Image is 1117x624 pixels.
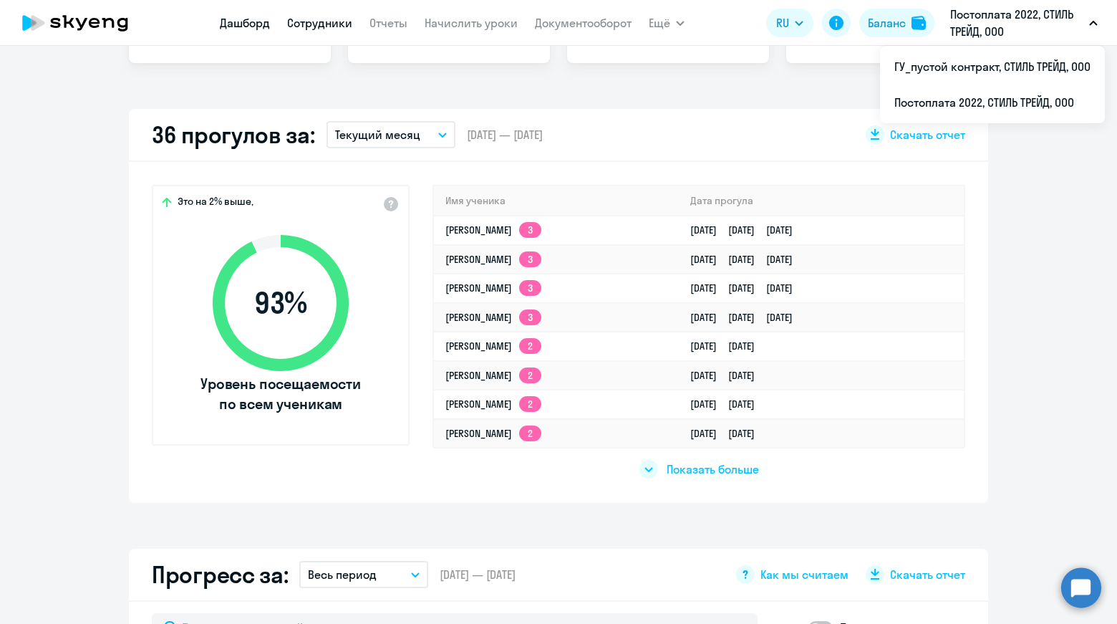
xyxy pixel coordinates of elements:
[152,560,288,589] h2: Прогресс за:
[299,561,428,588] button: Весь период
[766,9,813,37] button: RU
[690,398,766,411] a: [DATE][DATE]
[445,398,541,411] a: [PERSON_NAME]2
[535,16,632,30] a: Документооборот
[445,253,541,266] a: [PERSON_NAME]3
[445,340,541,352] a: [PERSON_NAME]2
[667,461,759,477] span: Показать больше
[198,286,363,320] span: 93 %
[690,224,804,236] a: [DATE][DATE][DATE]
[287,16,352,30] a: Сотрудники
[467,127,543,143] span: [DATE] — [DATE]
[880,46,1105,123] ul: Ещё
[690,311,804,324] a: [DATE][DATE][DATE]
[519,280,541,296] app-skyeng-badge: 3
[519,338,541,354] app-skyeng-badge: 2
[519,251,541,267] app-skyeng-badge: 3
[912,16,926,30] img: balance
[220,16,270,30] a: Дашборд
[445,369,541,382] a: [PERSON_NAME]2
[327,121,455,148] button: Текущий месяц
[308,566,377,583] p: Весь период
[335,126,420,143] p: Текущий месяц
[690,369,766,382] a: [DATE][DATE]
[943,6,1105,40] button: Постоплата 2022, СТИЛЬ ТРЕЙД, ООО
[776,14,789,32] span: RU
[950,6,1083,40] p: Постоплата 2022, СТИЛЬ ТРЕЙД, ООО
[890,127,965,143] span: Скачать отчет
[434,186,679,216] th: Имя ученика
[519,368,541,383] app-skyeng-badge: 2
[868,14,906,32] div: Баланс
[445,282,541,294] a: [PERSON_NAME]3
[649,9,685,37] button: Ещё
[519,426,541,441] app-skyeng-badge: 2
[519,396,541,412] app-skyeng-badge: 2
[369,16,407,30] a: Отчеты
[425,16,518,30] a: Начислить уроки
[152,120,315,149] h2: 36 прогулов за:
[440,567,516,582] span: [DATE] — [DATE]
[519,222,541,238] app-skyeng-badge: 3
[445,224,541,236] a: [PERSON_NAME]3
[198,374,363,414] span: Уровень посещаемости по всем ученикам
[760,567,848,582] span: Как мы считаем
[519,309,541,325] app-skyeng-badge: 3
[690,253,804,266] a: [DATE][DATE][DATE]
[690,427,766,440] a: [DATE][DATE]
[890,567,965,582] span: Скачать отчет
[679,186,964,216] th: Дата прогула
[445,427,541,440] a: [PERSON_NAME]2
[178,195,253,212] span: Это на 2% выше,
[690,340,766,352] a: [DATE][DATE]
[859,9,934,37] button: Балансbalance
[445,311,541,324] a: [PERSON_NAME]3
[690,282,804,294] a: [DATE][DATE][DATE]
[649,14,670,32] span: Ещё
